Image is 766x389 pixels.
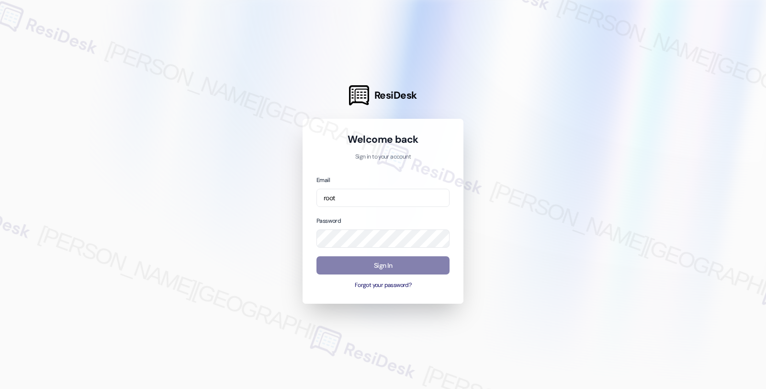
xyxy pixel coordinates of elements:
[316,256,450,275] button: Sign In
[316,176,330,184] label: Email
[374,89,417,102] span: ResiDesk
[349,85,369,105] img: ResiDesk Logo
[316,133,450,146] h1: Welcome back
[316,281,450,290] button: Forgot your password?
[316,189,450,207] input: name@example.com
[316,153,450,161] p: Sign in to your account
[316,217,341,225] label: Password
